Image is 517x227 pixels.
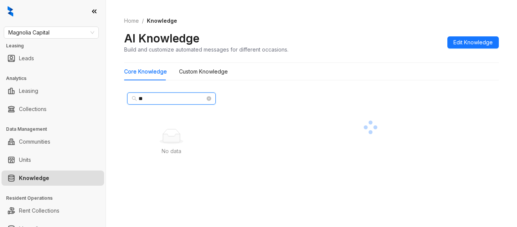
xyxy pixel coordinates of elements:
[6,42,106,49] h3: Leasing
[447,36,499,49] button: Edit Knowledge
[142,17,144,25] li: /
[123,17,140,25] a: Home
[2,83,104,99] li: Leasing
[19,203,59,218] a: Rent Collections
[207,96,211,101] span: close-circle
[132,96,137,101] span: search
[179,67,228,76] div: Custom Knowledge
[2,134,104,149] li: Communities
[6,195,106,202] h3: Resident Operations
[8,6,13,17] img: logo
[19,134,50,149] a: Communities
[2,51,104,66] li: Leads
[147,17,177,24] span: Knowledge
[19,171,49,186] a: Knowledge
[133,147,210,155] div: No data
[19,102,47,117] a: Collections
[19,51,34,66] a: Leads
[6,126,106,133] h3: Data Management
[124,31,199,45] h2: AI Knowledge
[2,152,104,168] li: Units
[2,171,104,186] li: Knowledge
[8,27,94,38] span: Magnolia Capital
[6,75,106,82] h3: Analytics
[124,45,288,53] div: Build and customize automated messages for different occasions.
[2,203,104,218] li: Rent Collections
[2,102,104,117] li: Collections
[19,83,38,99] a: Leasing
[124,67,167,76] div: Core Knowledge
[453,38,493,47] span: Edit Knowledge
[19,152,31,168] a: Units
